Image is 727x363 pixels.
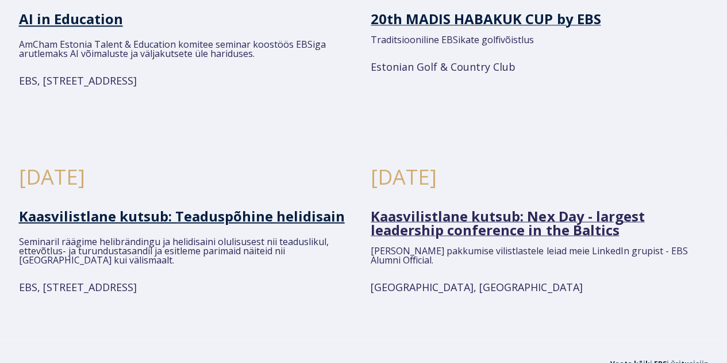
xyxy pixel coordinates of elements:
h2: [GEOGRAPHIC_DATA], [GEOGRAPHIC_DATA] [371,278,708,296]
a: Kaasvilistlane kutsub: Nex Day - largest leadership conference in the Baltics [371,211,644,238]
h2: EBS, [STREET_ADDRESS] [19,72,356,90]
span: [DATE] [19,163,85,191]
span: 20th MADIS HABAKUK CUP by EBS [371,9,601,28]
span: Traditsiooniline EBSikate golfivõistlus [371,33,534,46]
h2: Estonian Golf & Country Club [371,58,708,77]
span: [DATE] [371,163,437,191]
span: [PERSON_NAME] pakkumise vilistlastele leiad meie LinkedIn grupist - EBS Alumni Official. [371,244,687,266]
span: Kaasvilistlane kutsub: Nex Day - largest leadership conference in the Baltics [371,206,644,239]
a: Kaasvilistlane kutsub: Teaduspõhine helidisain [19,206,345,225]
a: 20th MADIS HABAKUK CUP by EBS [371,14,601,27]
h2: Seminaril räägime helibrändingu ja helidisaini olulisusest nii teaduslikul, ettevõtlus- ja turund... [19,236,356,264]
h2: EBS, [STREET_ADDRESS] [19,278,356,296]
span: AmCham Estonia Talent & Education komitee seminar koostöös EBSiga arutlemaks AI võimaluste ja väl... [19,38,326,60]
a: AI in Education [19,9,123,28]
